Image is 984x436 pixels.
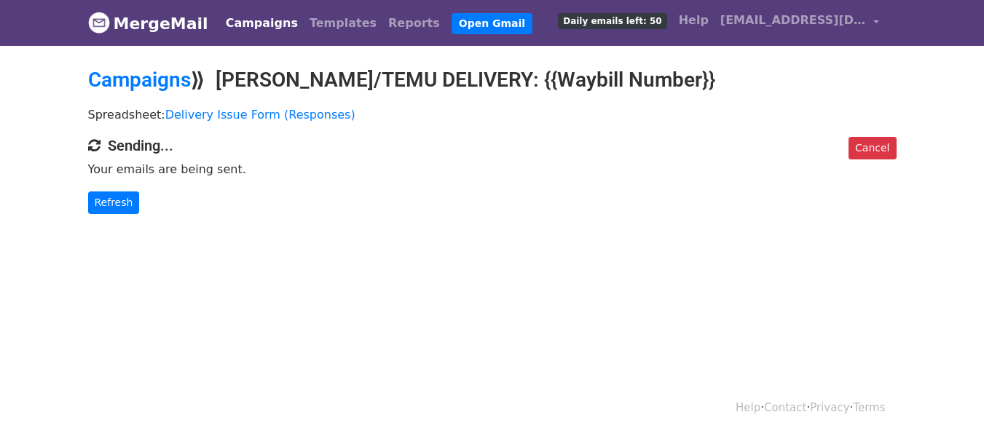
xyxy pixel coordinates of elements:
[382,9,446,38] a: Reports
[558,13,666,29] span: Daily emails left: 50
[736,401,760,414] a: Help
[88,68,191,92] a: Campaigns
[220,9,304,38] a: Campaigns
[810,401,849,414] a: Privacy
[88,12,110,33] img: MergeMail logo
[720,12,866,29] span: [EMAIL_ADDRESS][DOMAIN_NAME]
[165,108,355,122] a: Delivery Issue Form (Responses)
[88,191,140,214] a: Refresh
[715,6,885,40] a: [EMAIL_ADDRESS][DOMAIN_NAME]
[552,6,672,35] a: Daily emails left: 50
[764,401,806,414] a: Contact
[88,8,208,39] a: MergeMail
[849,137,896,159] a: Cancel
[88,162,897,177] p: Your emails are being sent.
[88,107,897,122] p: Spreadsheet:
[452,13,532,34] a: Open Gmail
[88,137,897,154] h4: Sending...
[853,401,885,414] a: Terms
[88,68,897,92] h2: ⟫ [PERSON_NAME]/TEMU DELIVERY: {{Waybill Number}}
[304,9,382,38] a: Templates
[673,6,715,35] a: Help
